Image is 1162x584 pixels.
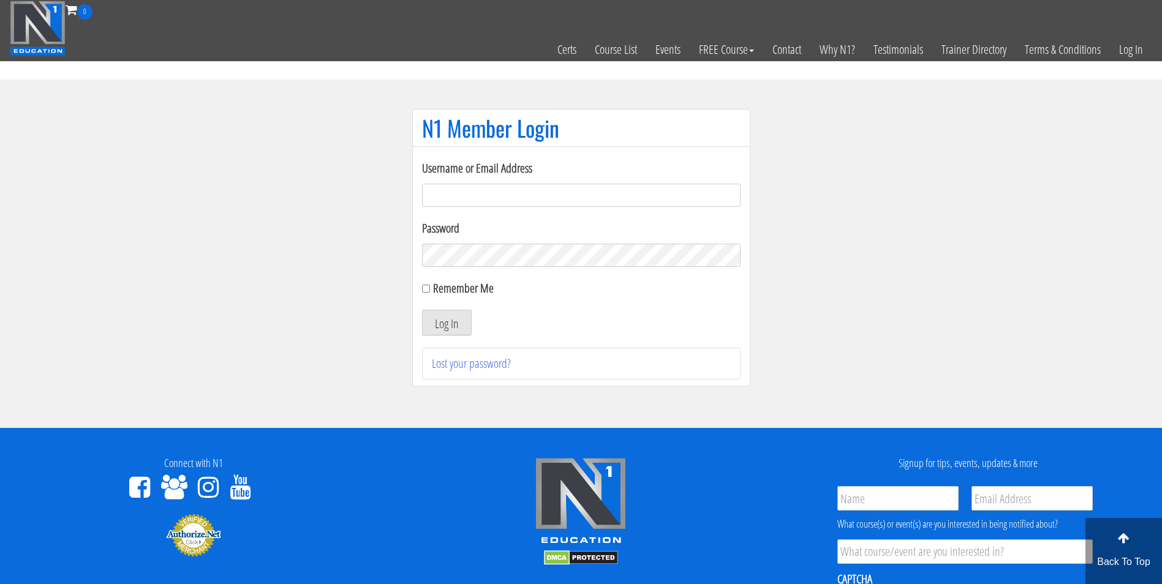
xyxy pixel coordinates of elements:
a: Course List [586,20,646,80]
a: Certs [548,20,586,80]
a: Why N1? [810,20,864,80]
a: Contact [763,20,810,80]
span: 0 [77,4,92,20]
img: n1-education [10,1,66,56]
button: Log In [422,310,472,335]
input: Name [837,486,959,511]
a: Terms & Conditions [1016,20,1110,80]
div: What course(s) or event(s) are you interested in being notified about? [837,517,1093,531]
label: Username or Email Address [422,159,741,178]
h4: Signup for tips, events, updates & more [784,457,1153,470]
input: What course/event are you interested in? [837,539,1093,564]
a: Trainer Directory [932,20,1016,80]
img: DMCA.com Protection Status [544,550,618,565]
h1: N1 Member Login [422,116,741,140]
img: Authorize.Net Merchant - Click to Verify [166,513,221,557]
input: Email Address [971,486,1093,511]
h4: Connect with N1 [9,457,378,470]
label: Password [422,219,741,238]
a: FREE Course [690,20,763,80]
img: n1-edu-logo [535,457,627,548]
label: Remember Me [433,280,494,296]
a: Lost your password? [432,355,511,372]
a: Events [646,20,690,80]
a: 0 [66,1,92,18]
a: Log In [1110,20,1152,80]
p: Back To Top [1085,555,1162,569]
a: Testimonials [864,20,932,80]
